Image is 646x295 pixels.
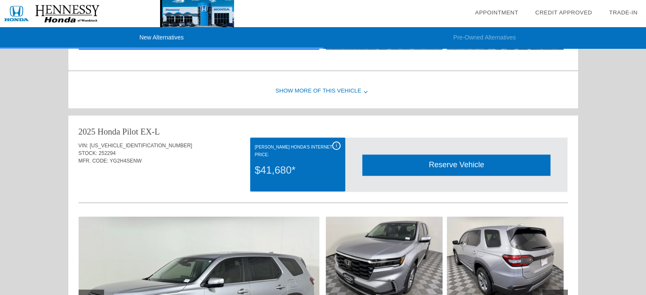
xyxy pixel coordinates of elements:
[79,177,568,191] div: Quoted on [DATE] 2:05:15 PM
[332,141,341,150] div: i
[255,159,341,181] div: $41,680*
[362,155,550,175] div: Reserve Vehicle
[99,150,116,156] span: 252294
[79,126,138,138] div: 2025 Honda Pilot
[475,9,518,16] a: Appointment
[535,9,592,16] a: Credit Approved
[68,74,578,108] div: Show More of this Vehicle
[90,143,192,149] span: [US_VEHICLE_IDENTIFICATION_NUMBER]
[110,158,141,164] span: YG2H4SENW
[255,145,332,157] font: [PERSON_NAME] Honda's Internet Price:
[79,150,97,156] span: STOCK:
[609,9,638,16] a: Trade-In
[79,143,88,149] span: VIN:
[79,158,109,164] span: MFR. CODE:
[141,126,160,138] div: EX-L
